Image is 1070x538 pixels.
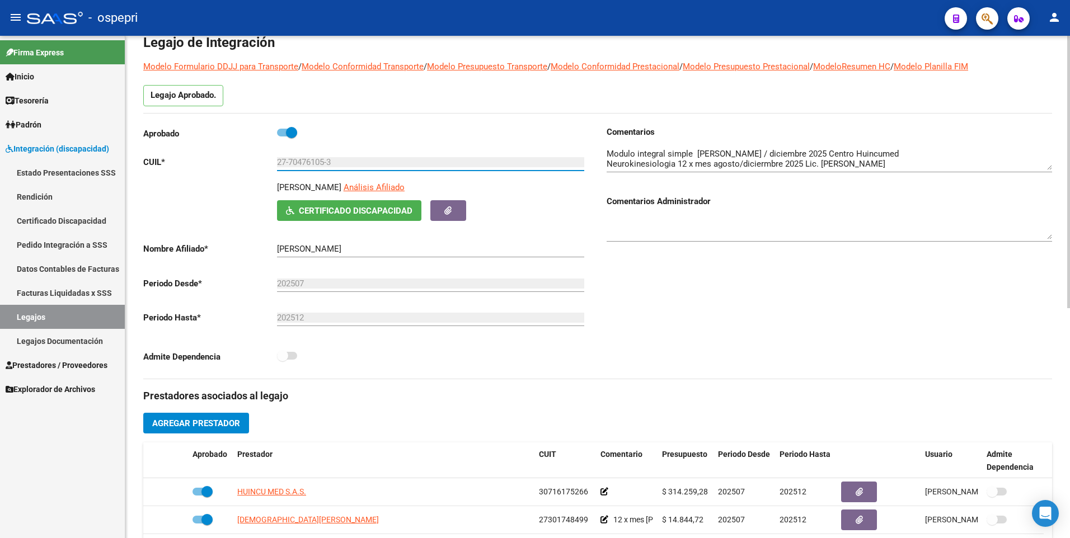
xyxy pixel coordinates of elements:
span: Periodo Desde [718,450,770,459]
p: Nombre Afiliado [143,243,277,255]
span: Integración (discapacidad) [6,143,109,155]
span: Admite Dependencia [987,450,1034,471]
datatable-header-cell: CUIT [534,442,596,479]
datatable-header-cell: Presupuesto [658,442,714,479]
datatable-header-cell: Periodo Hasta [775,442,837,479]
datatable-header-cell: Usuario [921,442,982,479]
span: Periodo Hasta [780,450,830,459]
a: Modelo Conformidad Prestacional [551,62,679,72]
a: Modelo Presupuesto Prestacional [683,62,810,72]
h3: Comentarios Administrador [607,195,1052,207]
h3: Prestadores asociados al legajo [143,388,1052,404]
span: [DEMOGRAPHIC_DATA][PERSON_NAME] [237,515,379,524]
mat-icon: menu [9,11,22,24]
h1: Legajo de Integración [143,34,1052,51]
span: Certificado Discapacidad [299,206,412,216]
button: Certificado Discapacidad [277,200,421,221]
h3: Comentarios [607,126,1052,138]
span: - ospepri [88,6,138,30]
span: $ 14.844,72 [662,515,703,524]
p: Periodo Desde [143,277,277,290]
p: CUIL [143,156,277,168]
datatable-header-cell: Prestador [233,442,534,479]
span: 202512 [780,515,806,524]
span: $ 314.259,28 [662,487,708,496]
a: Modelo Formulario DDJJ para Transporte [143,62,298,72]
span: 12 x mes [PERSON_NAME]/diciembre 2025 [613,515,762,524]
span: Usuario [925,450,952,459]
datatable-header-cell: Comentario [596,442,658,479]
span: [PERSON_NAME] [DATE] [925,515,1013,524]
span: HUINCU MED S.A.S. [237,487,306,496]
p: Periodo Hasta [143,312,277,324]
p: Legajo Aprobado. [143,85,223,106]
a: Modelo Planilla FIM [894,62,968,72]
a: Modelo Conformidad Transporte [302,62,424,72]
datatable-header-cell: Periodo Desde [714,442,775,479]
span: 30716175266 [539,487,588,496]
span: Agregar Prestador [152,418,240,428]
span: Padrón [6,119,41,131]
span: Análisis Afiliado [344,182,405,192]
datatable-header-cell: Aprobado [188,442,233,479]
div: Open Intercom Messenger [1032,500,1059,527]
p: Admite Dependencia [143,351,277,363]
datatable-header-cell: Admite Dependencia [982,442,1044,479]
p: [PERSON_NAME] [277,181,341,194]
p: Aprobado [143,128,277,140]
span: Inicio [6,70,34,83]
span: 202512 [780,487,806,496]
span: Comentario [600,450,642,459]
mat-icon: person [1048,11,1061,24]
span: [PERSON_NAME] [DATE] [925,487,1013,496]
span: Presupuesto [662,450,707,459]
span: 27301748499 [539,515,588,524]
span: Aprobado [193,450,227,459]
span: Explorador de Archivos [6,383,95,395]
span: Prestador [237,450,273,459]
span: Tesorería [6,95,49,107]
span: 202507 [718,515,745,524]
button: Agregar Prestador [143,413,249,433]
span: Prestadores / Proveedores [6,359,107,371]
a: Modelo Presupuesto Transporte [427,62,547,72]
span: CUIT [539,450,556,459]
span: 202507 [718,487,745,496]
span: Firma Express [6,46,64,59]
a: ModeloResumen HC [813,62,890,72]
